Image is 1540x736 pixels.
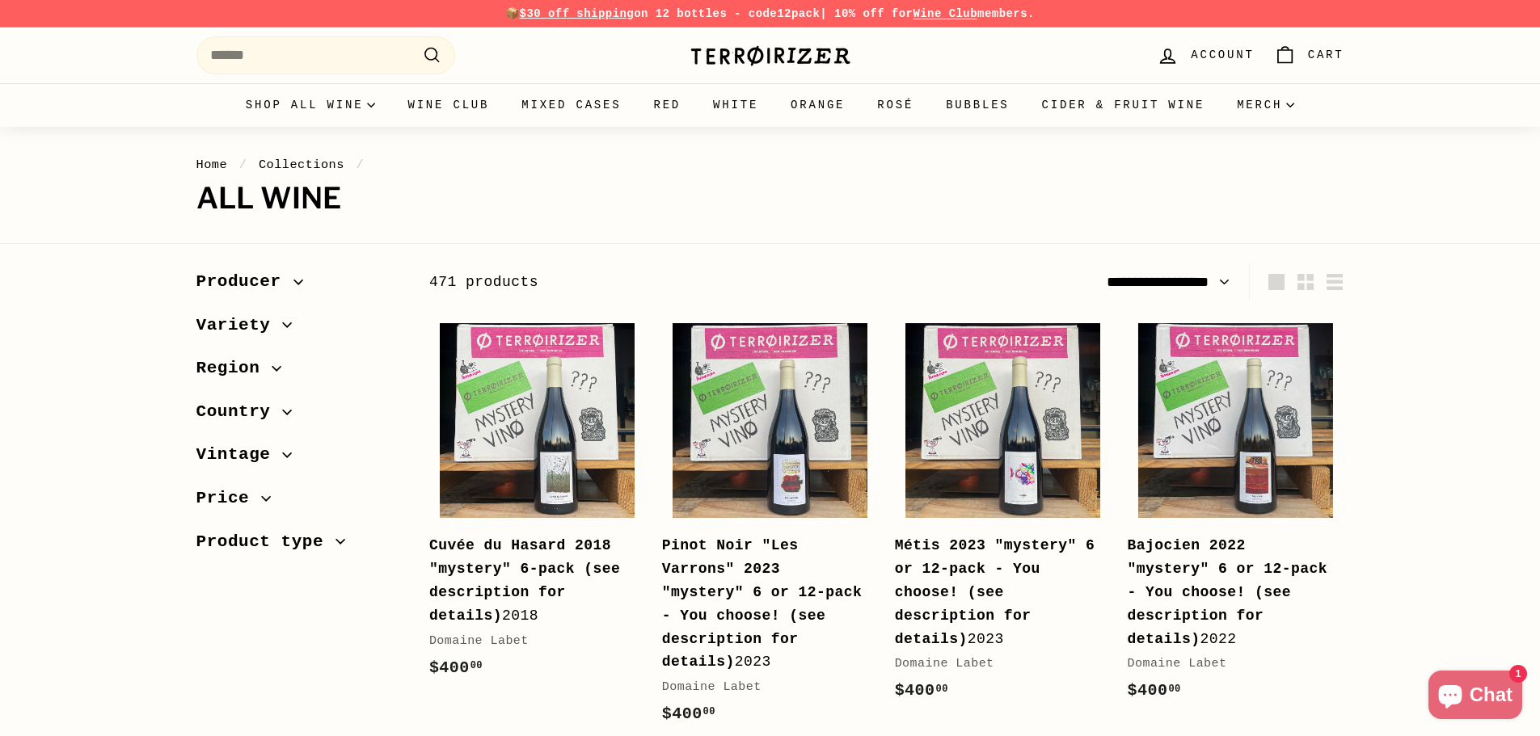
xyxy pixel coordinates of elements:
[429,313,646,697] a: Cuvée du Hasard 2018 "mystery" 6-pack (see description for details)2018Domaine Labet
[429,537,620,623] b: Cuvée du Hasard 2018 "mystery" 6-pack (see description for details)
[777,7,820,20] strong: 12pack
[1128,681,1181,700] span: $400
[230,83,392,127] summary: Shop all wine
[895,537,1095,646] b: Métis 2023 "mystery" 6 or 12-pack - You choose! (see description for details)
[697,83,774,127] a: White
[505,83,637,127] a: Mixed Cases
[774,83,861,127] a: Orange
[935,683,947,695] sup: 00
[637,83,697,127] a: Red
[429,534,630,627] div: 2018
[913,7,977,20] a: Wine Club
[196,528,336,556] span: Product type
[429,658,483,677] span: $400
[520,7,635,20] span: $30 off shipping
[196,481,403,524] button: Price
[1147,32,1264,79] a: Account
[196,524,403,568] button: Product type
[1128,313,1344,720] a: Bajocien 2022 "mystery" 6 or 12-pack - You choose! (see description for details)2022Domaine Labet
[196,264,403,308] button: Producer
[429,271,887,294] div: 471 products
[196,437,403,481] button: Vintage
[1191,46,1254,64] span: Account
[895,654,1095,674] div: Domaine Labet
[930,83,1025,127] a: Bubbles
[662,678,863,697] div: Domaine Labet
[196,5,1344,23] p: 📦 on 12 bottles - code | 10% off for members.
[895,534,1095,650] div: 2023
[196,351,403,394] button: Region
[235,158,251,172] span: /
[196,485,262,512] span: Price
[1221,83,1310,127] summary: Merch
[429,632,630,651] div: Domaine Labet
[164,83,1377,127] div: Primary
[196,312,283,339] span: Variety
[196,398,283,426] span: Country
[196,308,403,351] button: Variety
[259,158,344,172] a: Collections
[1128,537,1328,646] b: Bajocien 2022 "mystery" 6 or 12-pack - You choose! (see description for details)
[1308,46,1344,64] span: Cart
[391,83,505,127] a: Wine Club
[861,83,930,127] a: Rosé
[196,441,283,469] span: Vintage
[1424,671,1527,723] inbox-online-store-chat: Shopify online store chat
[352,158,369,172] span: /
[1128,534,1328,650] div: 2022
[1128,654,1328,674] div: Domaine Labet
[196,183,1344,215] h1: All wine
[662,704,715,723] span: $400
[662,537,863,670] b: Pinot Noir "Les Varrons" 2023 "mystery" 6 or 12-pack - You choose! (see description for details)
[470,660,483,671] sup: 00
[196,394,403,438] button: Country
[662,534,863,674] div: 2023
[1264,32,1354,79] a: Cart
[895,681,948,700] span: $400
[1168,683,1180,695] sup: 00
[196,355,272,382] span: Region
[196,268,293,296] span: Producer
[196,155,1344,175] nav: breadcrumbs
[196,158,228,172] a: Home
[1026,83,1221,127] a: Cider & Fruit Wine
[703,706,715,717] sup: 00
[895,313,1112,720] a: Métis 2023 "mystery" 6 or 12-pack - You choose! (see description for details)2023Domaine Labet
